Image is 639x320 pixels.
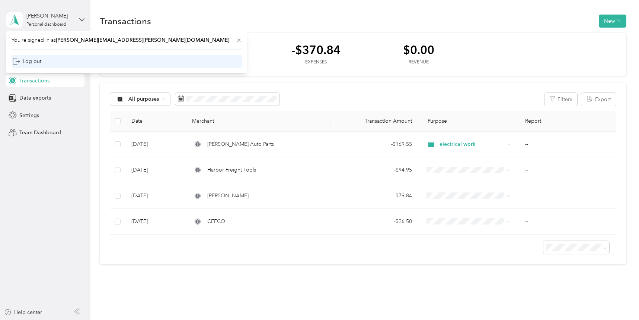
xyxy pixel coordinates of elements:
[331,111,418,132] th: Transaction Amount
[19,129,61,137] span: Team Dashboard
[337,217,412,226] div: - $26.50
[337,140,412,148] div: - $169.55
[13,57,41,65] div: Log out
[128,97,159,102] span: All purposes
[26,12,73,20] div: [PERSON_NAME]
[291,59,341,66] div: Expenses
[544,93,577,106] button: Filters
[207,192,249,200] span: [PERSON_NAME]
[125,132,186,157] td: [DATE]
[291,43,341,56] div: -$370.84
[519,132,616,157] td: --
[207,166,256,174] span: Harbor Freight Tools
[519,111,616,132] th: Report
[125,209,186,235] td: [DATE]
[337,166,412,174] div: - $94.95
[403,43,434,56] div: $0.00
[12,36,242,44] span: You’re signed in as
[125,183,186,209] td: [DATE]
[519,209,616,235] td: --
[581,93,616,106] button: Export
[403,59,434,66] div: Revenue
[19,112,39,119] span: Settings
[125,111,186,132] th: Date
[424,118,447,124] span: Purpose
[26,22,66,27] div: Personal dashboard
[519,183,616,209] td: --
[100,17,151,25] h1: Transactions
[599,15,626,28] button: New
[186,111,331,132] th: Merchant
[597,278,639,320] iframe: Everlance-gr Chat Button Frame
[337,192,412,200] div: - $79.84
[207,217,225,226] span: CEFCO
[56,37,229,43] span: [PERSON_NAME][EMAIL_ADDRESS][PERSON_NAME][DOMAIN_NAME]
[207,140,274,148] span: [PERSON_NAME] Auto Parts
[125,157,186,183] td: [DATE]
[4,308,42,316] button: Help center
[19,77,49,85] span: Transactions
[519,157,616,183] td: --
[440,140,505,148] span: electrical work
[19,94,51,102] span: Data exports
